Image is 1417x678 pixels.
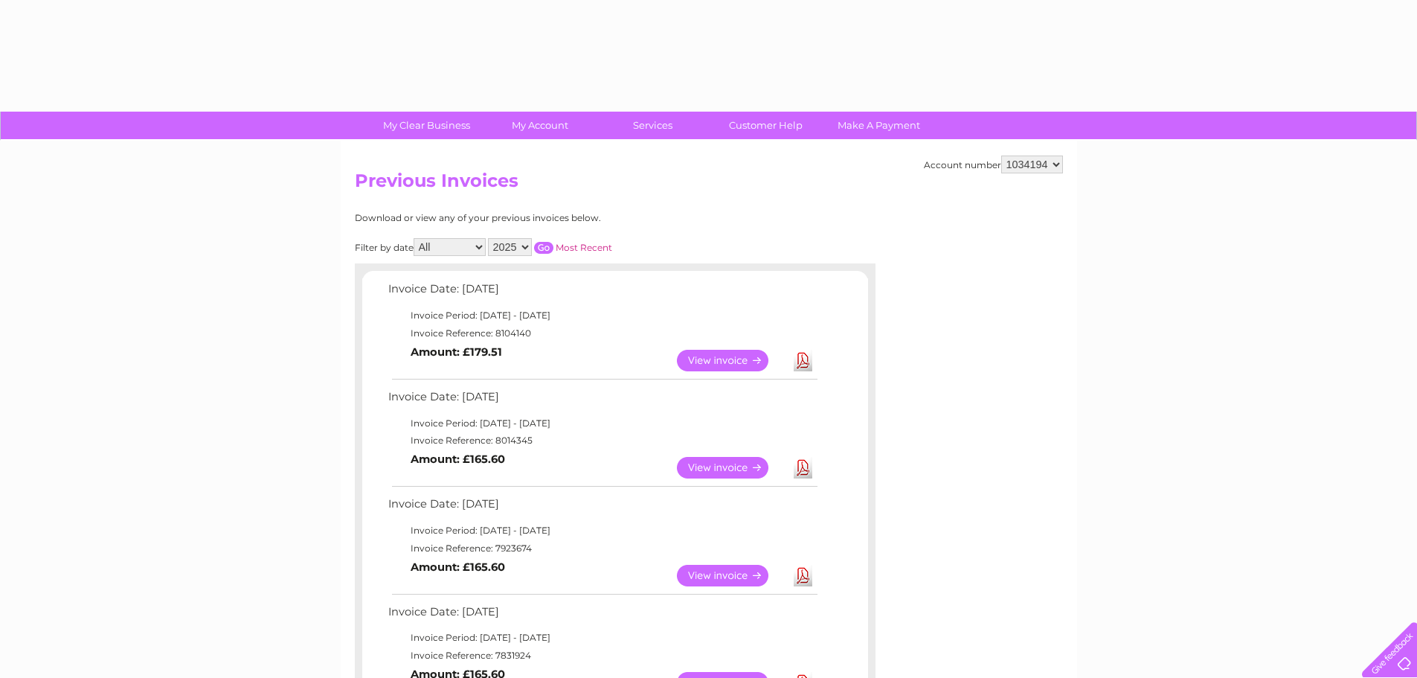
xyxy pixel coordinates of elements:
[355,170,1063,199] h2: Previous Invoices
[385,307,820,324] td: Invoice Period: [DATE] - [DATE]
[794,565,812,586] a: Download
[794,457,812,479] a: Download
[385,602,820,630] td: Invoice Date: [DATE]
[385,540,820,557] td: Invoice Reference: 7923674
[355,213,745,223] div: Download or view any of your previous invoices below.
[385,647,820,665] td: Invoice Reference: 7831924
[385,324,820,342] td: Invoice Reference: 8104140
[385,279,820,307] td: Invoice Date: [DATE]
[794,350,812,371] a: Download
[677,457,786,479] a: View
[817,112,940,139] a: Make A Payment
[385,387,820,415] td: Invoice Date: [DATE]
[385,629,820,647] td: Invoice Period: [DATE] - [DATE]
[704,112,827,139] a: Customer Help
[411,560,505,574] b: Amount: £165.60
[677,565,786,586] a: View
[478,112,601,139] a: My Account
[385,432,820,450] td: Invoice Reference: 8014345
[924,156,1063,173] div: Account number
[677,350,786,371] a: View
[385,522,820,540] td: Invoice Period: [DATE] - [DATE]
[591,112,714,139] a: Services
[355,238,745,256] div: Filter by date
[385,415,820,432] td: Invoice Period: [DATE] - [DATE]
[411,345,502,359] b: Amount: £179.51
[365,112,488,139] a: My Clear Business
[385,494,820,522] td: Invoice Date: [DATE]
[411,452,505,466] b: Amount: £165.60
[556,242,612,253] a: Most Recent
